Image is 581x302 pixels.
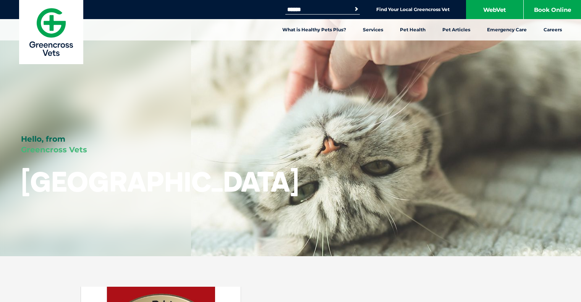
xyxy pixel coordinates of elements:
a: Services [354,19,392,40]
h1: [GEOGRAPHIC_DATA] [21,166,299,197]
a: Find Your Local Greencross Vet [376,6,450,13]
a: Pet Articles [434,19,479,40]
button: Search [353,5,360,13]
a: Careers [535,19,570,40]
span: Hello, from [21,134,65,144]
a: Pet Health [392,19,434,40]
a: Emergency Care [479,19,535,40]
a: What is Healthy Pets Plus? [274,19,354,40]
span: Greencross Vets [21,145,87,154]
